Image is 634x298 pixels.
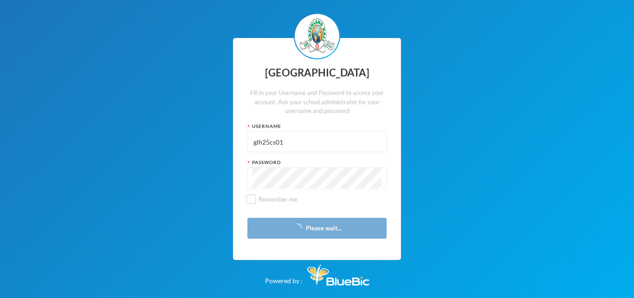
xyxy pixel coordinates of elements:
[247,218,387,239] button: Please wait...
[255,196,301,203] span: Remember me
[307,265,369,285] img: Bluebic
[247,123,387,130] div: Username
[247,89,387,116] div: Fill in your Username and Password to access your account. Ask your school administrator for your...
[292,223,302,233] i: icon: loading
[247,159,387,166] div: Password
[265,260,369,285] div: Powered by :
[247,64,387,82] div: [GEOGRAPHIC_DATA]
